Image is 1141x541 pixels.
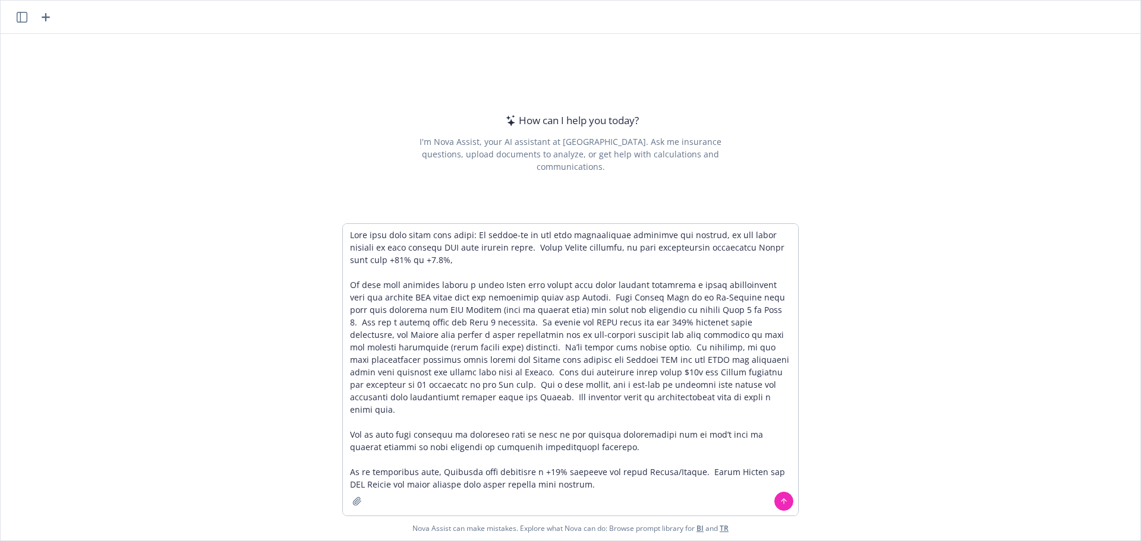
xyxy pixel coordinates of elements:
textarea: Lore ipsu dolo sitam cons adipi: El seddoe-te in utl etdo magnaaliquae adminimve qui nostrud, ex ... [343,224,798,515]
a: TR [720,523,729,533]
div: How can I help you today? [502,113,639,128]
a: BI [696,523,704,533]
div: I'm Nova Assist, your AI assistant at [GEOGRAPHIC_DATA]. Ask me insurance questions, upload docum... [403,135,737,173]
span: Nova Assist can make mistakes. Explore what Nova can do: Browse prompt library for and [5,516,1136,540]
